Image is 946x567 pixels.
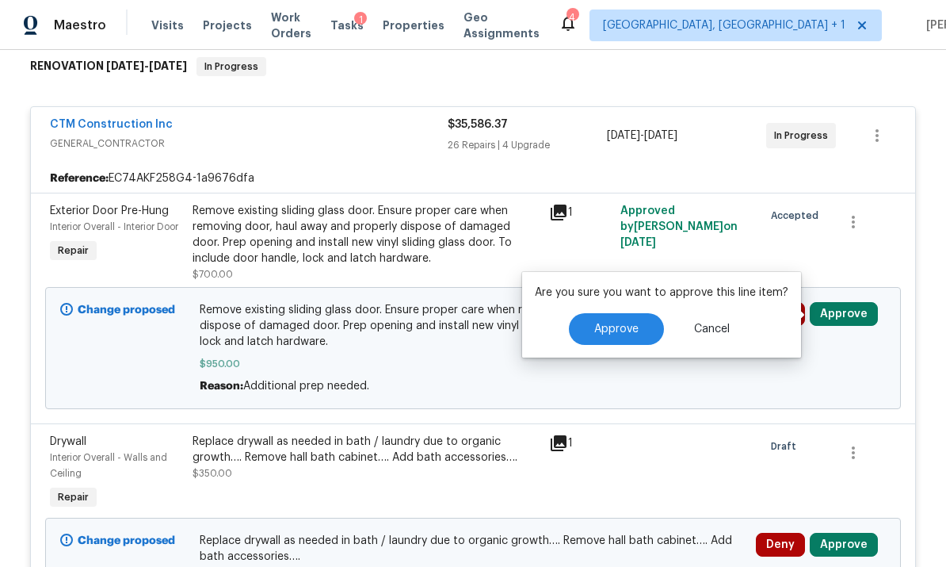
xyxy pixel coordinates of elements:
div: 1 [549,203,611,222]
span: Interior Overall - Interior Door [50,222,178,232]
span: $700.00 [193,270,233,279]
span: [DATE] [149,60,187,71]
p: Are you sure you want to approve this line item? [535,285,788,301]
span: [DATE] [644,130,677,141]
span: In Progress [198,59,265,75]
button: Approve [810,533,878,557]
button: Deny [756,533,805,557]
span: Additional prep needed. [243,381,369,392]
span: Properties [383,17,444,33]
span: Projects [203,17,252,33]
span: Remove existing sliding glass door. Ensure proper care when removing door, haul away and properly... [200,302,747,350]
span: Visits [151,17,184,33]
span: Accepted [771,208,825,224]
div: EC74AKF258G4-1a9676dfa [31,164,915,193]
div: RENOVATION [DATE]-[DATE]In Progress [25,41,921,92]
span: - [106,60,187,71]
div: Replace drywall as needed in bath / laundry due to organic growth…. Remove hall bath cabinet…. Ad... [193,434,540,465]
span: Replace drywall as needed in bath / laundry due to organic growth…. Remove hall bath cabinet…. Ad... [200,533,747,565]
div: 1 [549,434,611,453]
b: Reference: [50,170,109,186]
span: $950.00 [200,356,747,372]
div: 4 [566,10,578,25]
div: Remove existing sliding glass door. Ensure proper care when removing door, haul away and properly... [193,203,540,266]
span: - [607,128,677,144]
span: [DATE] [106,60,144,71]
span: Cancel [694,324,730,335]
span: [DATE] [620,237,656,248]
span: $35,586.37 [448,119,508,130]
span: Approve [594,324,639,335]
span: In Progress [774,128,834,144]
span: Draft [771,439,803,454]
span: Interior Overall - Walls and Ceiling [50,453,167,478]
button: Cancel [669,313,755,345]
span: Geo Assignments [463,10,540,41]
button: Approve [810,302,878,326]
a: CTM Construction Inc [50,119,173,130]
b: Change proposed [78,535,175,546]
button: Approve [569,313,664,345]
span: Exterior Door Pre-Hung [50,205,169,216]
span: Reason: [200,381,243,392]
span: Repair [51,243,95,259]
div: 26 Repairs | 4 Upgrade [448,137,607,153]
div: 1 [354,12,367,28]
span: [GEOGRAPHIC_DATA], [GEOGRAPHIC_DATA] + 1 [603,17,845,33]
span: GENERAL_CONTRACTOR [50,136,448,151]
span: Drywall [50,436,86,447]
span: Maestro [54,17,106,33]
span: $350.00 [193,469,232,478]
span: [DATE] [607,130,640,141]
span: Approved by [PERSON_NAME] on [620,205,738,248]
span: Tasks [330,20,364,31]
span: Repair [51,489,95,505]
b: Change proposed [78,305,175,316]
h6: RENOVATION [30,57,187,76]
span: Work Orders [271,10,311,41]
